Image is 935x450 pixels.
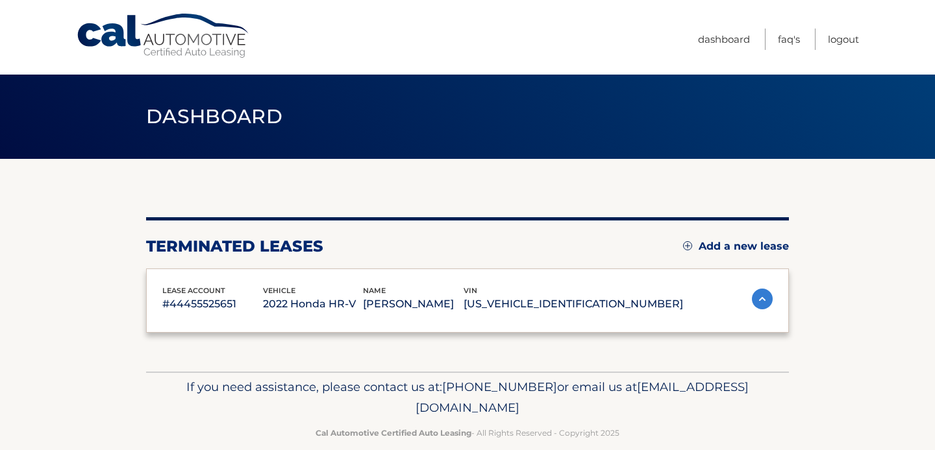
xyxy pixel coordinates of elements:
[263,295,364,313] p: 2022 Honda HR-V
[316,428,471,438] strong: Cal Automotive Certified Auto Leasing
[698,29,750,50] a: Dashboard
[683,241,692,250] img: add.svg
[442,379,557,394] span: [PHONE_NUMBER]
[146,104,282,128] span: Dashboard
[76,13,251,59] a: Cal Automotive
[155,377,780,418] p: If you need assistance, please contact us at: or email us at
[162,295,263,313] p: #44455525651
[155,426,780,440] p: - All Rights Reserved - Copyright 2025
[464,295,683,313] p: [US_VEHICLE_IDENTIFICATION_NUMBER]
[162,286,225,295] span: lease account
[363,295,464,313] p: [PERSON_NAME]
[263,286,295,295] span: vehicle
[363,286,386,295] span: name
[778,29,800,50] a: FAQ's
[464,286,477,295] span: vin
[683,240,789,253] a: Add a new lease
[416,379,749,415] span: [EMAIL_ADDRESS][DOMAIN_NAME]
[828,29,859,50] a: Logout
[146,237,323,256] h2: terminated leases
[752,289,773,309] img: accordion-active.svg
